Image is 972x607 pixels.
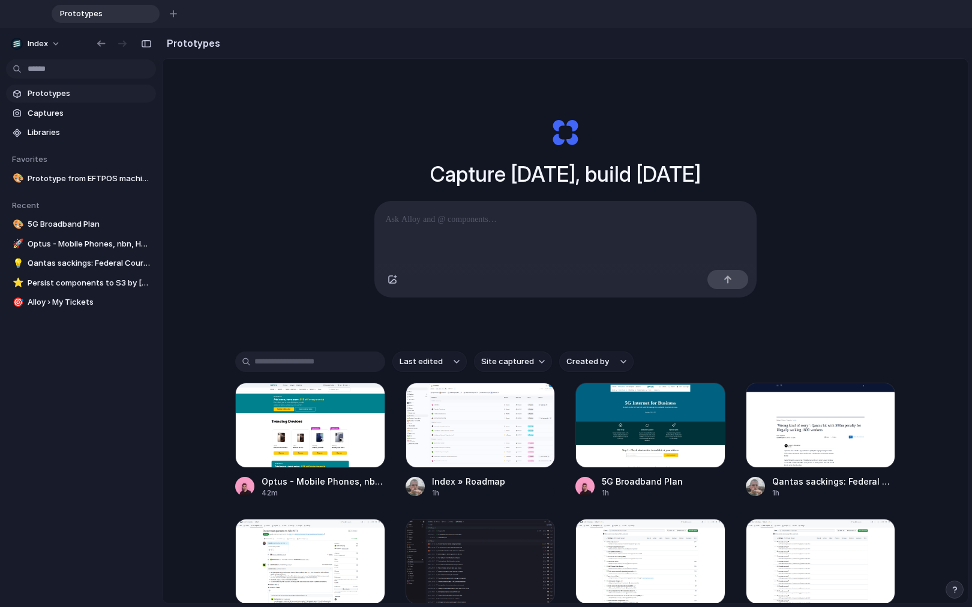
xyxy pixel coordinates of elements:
button: 🎨 [11,218,23,230]
button: Site captured [474,351,552,372]
a: 🎨5G Broadband Plan [6,215,156,233]
span: Optus - Mobile Phones, nbn, Home Internet, Entertainment and Sport [28,238,151,250]
span: Last edited [400,356,443,368]
div: 1h [432,488,505,498]
a: Qantas sackings: Federal Court hits airline with $90m penalty for 1800 illegal sackings in 2020Qa... [746,383,896,498]
a: 🎨Prototype from EFTPOS machines | eCommerce | free quote | Tyro [6,170,156,188]
span: Libraries [28,127,151,139]
div: ⭐ [13,276,21,290]
span: Favorites [12,154,47,164]
div: Optus - Mobile Phones, nbn, Home Internet, Entertainment and Sport [262,475,385,488]
button: Index [6,34,67,53]
button: 🎯 [11,296,23,308]
button: ⭐ [11,277,23,289]
span: Recent [12,200,40,210]
h1: Capture [DATE], build [DATE] [430,158,701,190]
div: 🎨 [13,172,21,185]
span: Qantas sackings: Federal Court hits airline with $90m penalty for 1800 illegal sackings in [DATE] [28,257,151,269]
button: 🚀 [11,238,23,250]
button: 💡 [11,257,23,269]
div: 5G Broadband Plan [602,475,683,488]
span: Site captured [481,356,534,368]
button: Created by [559,351,634,372]
a: Index » RoadmapIndex » Roadmap1h [406,383,556,498]
div: Index » Roadmap [432,475,505,488]
span: Index [28,38,48,50]
a: ⭐Persist components to S3 by [PERSON_NAME] Request #2971 · Index-Technologies/index [6,274,156,292]
div: 1h [772,488,896,498]
div: 💡 [13,257,21,271]
div: 🎨 [13,218,21,232]
a: Libraries [6,124,156,142]
div: Prototypes [52,5,160,23]
div: Qantas sackings: Federal Court hits airline with $90m penalty for 1800 illegal sackings in [DATE] [772,475,896,488]
a: Captures [6,104,156,122]
span: Prototypes [28,88,151,100]
button: 🎨 [11,173,23,185]
div: 🎯 [13,296,21,309]
span: Created by [566,356,609,368]
a: 🚀Optus - Mobile Phones, nbn, Home Internet, Entertainment and Sport [6,235,156,253]
span: Alloy › My Tickets [28,296,151,308]
a: 🎯Alloy › My Tickets [6,293,156,311]
button: Last edited [392,351,467,372]
div: 🚀 [13,237,21,251]
span: Prototype from EFTPOS machines | eCommerce | free quote | Tyro [28,173,151,185]
span: 5G Broadband Plan [28,218,151,230]
span: Persist components to S3 by [PERSON_NAME] Request #2971 · Index-Technologies/index [28,277,151,289]
span: Prototypes [55,8,140,20]
a: Prototypes [6,85,156,103]
a: 💡Qantas sackings: Federal Court hits airline with $90m penalty for 1800 illegal sackings in [DATE] [6,254,156,272]
div: 42m [262,488,385,498]
a: 5G Broadband Plan5G Broadband Plan1h [575,383,725,498]
a: Optus - Mobile Phones, nbn, Home Internet, Entertainment and SportOptus - Mobile Phones, nbn, Hom... [235,383,385,498]
span: Captures [28,107,151,119]
div: 1h [602,488,683,498]
h2: Prototypes [162,36,220,50]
